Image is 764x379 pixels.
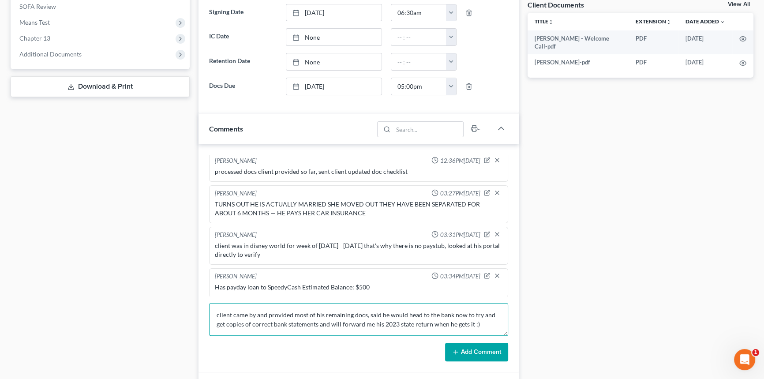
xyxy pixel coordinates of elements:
[215,189,257,198] div: [PERSON_NAME]
[728,1,750,8] a: View All
[393,122,463,137] input: Search...
[391,53,447,70] input: -- : --
[678,30,732,55] td: [DATE]
[286,4,381,21] a: [DATE]
[440,189,480,198] span: 03:27PM[DATE]
[215,200,502,218] div: TURNS OUT HE IS ACTUALLY MARRIED SHE MOVED OUT THEY HAVE BEEN SEPARATED FOR ABOUT 6 MONTHS — HE P...
[19,34,50,42] span: Chapter 13
[286,78,381,95] a: [DATE]
[215,167,502,176] div: processed docs client provided so far, sent client updated doc checklist
[528,54,629,70] td: [PERSON_NAME]-pdf
[629,54,678,70] td: PDF
[629,30,678,55] td: PDF
[636,18,671,25] a: Extensionunfold_more
[720,19,725,25] i: expand_more
[528,30,629,55] td: [PERSON_NAME] - Welcome Call-pdf
[445,343,508,361] button: Add Comment
[548,19,554,25] i: unfold_more
[19,3,56,10] span: SOFA Review
[440,231,480,239] span: 03:31PM[DATE]
[215,241,502,259] div: client was in disney world for week of [DATE] - [DATE] that's why there is no paystub, looked at ...
[215,283,502,292] div: Has payday loan to SpeedyCash Estimated Balance: $500
[205,4,281,22] label: Signing Date
[19,50,82,58] span: Additional Documents
[205,53,281,71] label: Retention Date
[440,272,480,281] span: 03:34PM[DATE]
[19,19,50,26] span: Means Test
[678,54,732,70] td: [DATE]
[215,231,257,240] div: [PERSON_NAME]
[11,76,190,97] a: Download & Print
[734,349,755,370] iframe: Intercom live chat
[440,157,480,165] span: 12:36PM[DATE]
[209,124,243,133] span: Comments
[535,18,554,25] a: Titleunfold_more
[752,349,759,356] span: 1
[391,78,447,95] input: -- : --
[391,4,447,21] input: -- : --
[666,19,671,25] i: unfold_more
[205,78,281,95] label: Docs Due
[215,272,257,281] div: [PERSON_NAME]
[286,53,381,70] a: None
[391,29,447,45] input: -- : --
[205,28,281,46] label: IC Date
[215,157,257,165] div: [PERSON_NAME]
[685,18,725,25] a: Date Added expand_more
[286,29,381,45] a: None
